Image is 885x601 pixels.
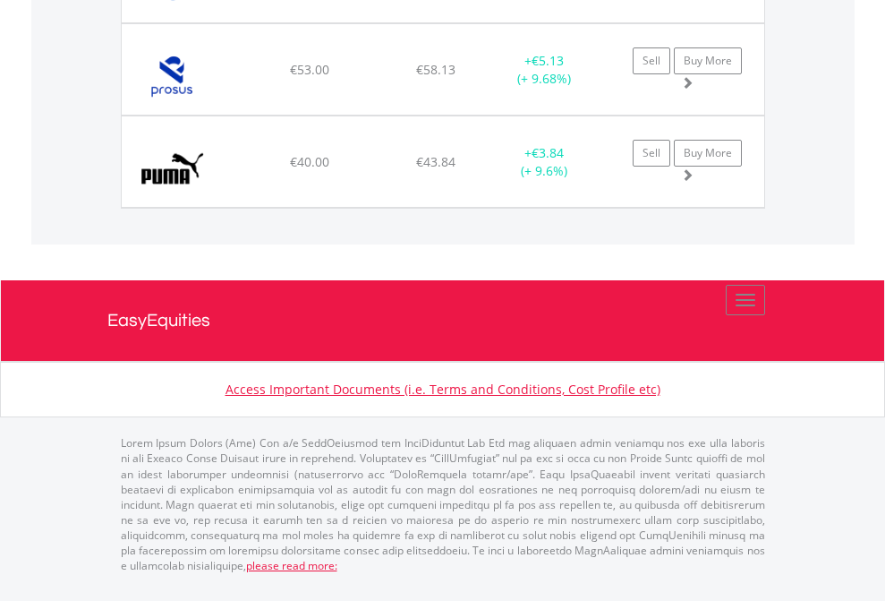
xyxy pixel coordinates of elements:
p: Lorem Ipsum Dolors (Ame) Con a/e SeddOeiusmod tem InciDiduntut Lab Etd mag aliquaen admin veniamq... [121,435,765,573]
a: EasyEquities [107,280,779,361]
a: Sell [633,140,670,167]
span: €43.84 [416,153,455,170]
span: €40.00 [290,153,329,170]
div: + (+ 9.68%) [489,52,600,88]
a: Buy More [674,140,742,167]
a: Sell [633,47,670,74]
a: please read more: [246,558,337,573]
span: €58.13 [416,61,455,78]
span: €3.84 [532,144,564,161]
a: Access Important Documents (i.e. Terms and Conditions, Cost Profile etc) [226,381,660,398]
span: €5.13 [532,52,564,69]
img: EQU.NL.PRX.png [131,47,221,110]
span: €53.00 [290,61,329,78]
div: + (+ 9.6%) [489,144,600,180]
img: EQU.DE.PUM.png [131,139,221,202]
a: Buy More [674,47,742,74]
